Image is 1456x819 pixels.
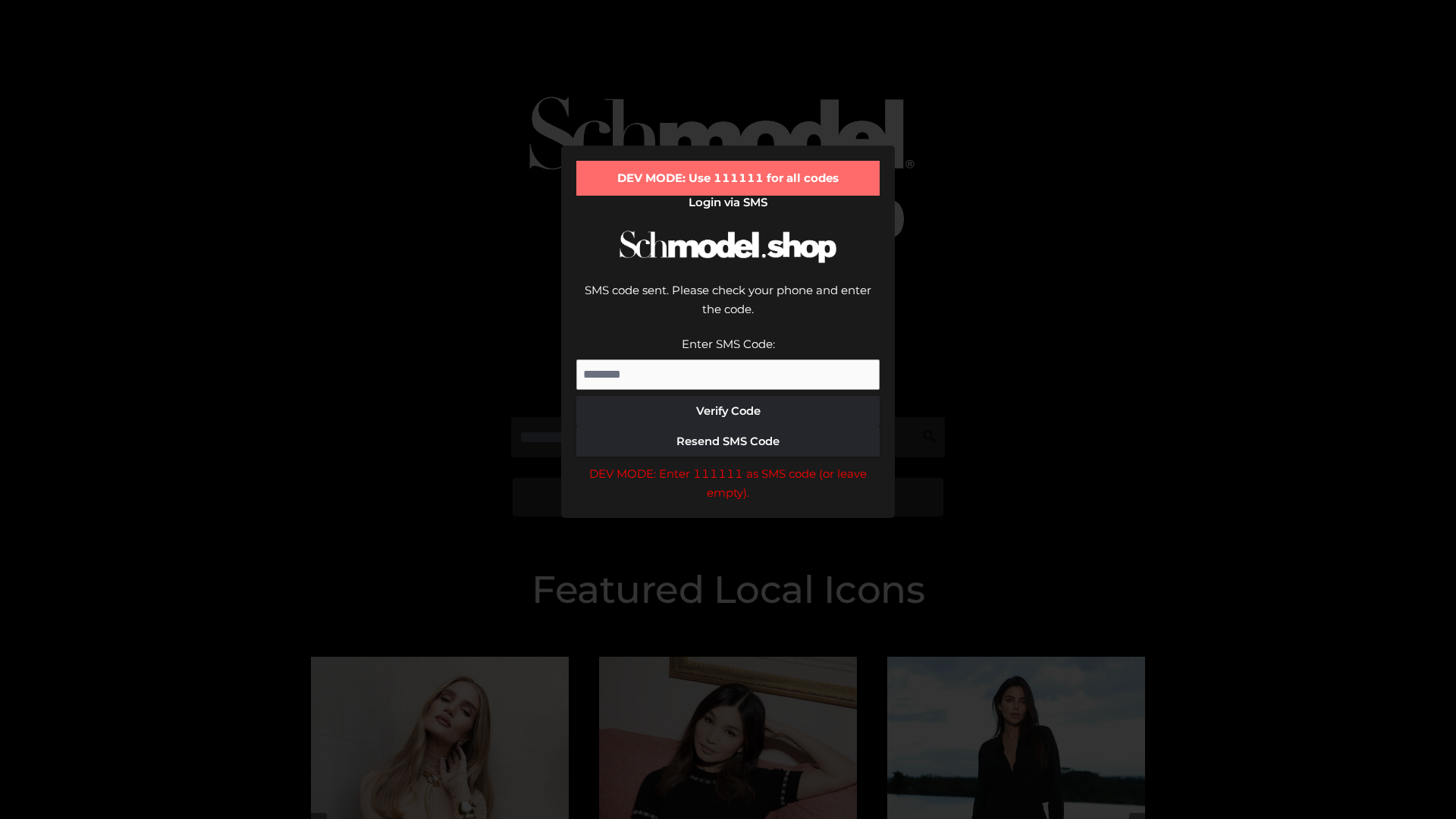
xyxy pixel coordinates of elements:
[576,426,880,457] button: Resend SMS Code
[576,196,880,209] h2: Login via SMS
[682,337,775,351] label: Enter SMS Code:
[576,464,880,503] div: DEV MODE: Enter 111111 as SMS code (or leave empty).
[576,396,880,426] button: Verify Code
[576,161,880,196] div: DEV MODE: Use 111111 for all codes
[614,217,842,277] img: Schmodel Logo
[576,281,880,334] div: SMS code sent. Please check your phone and enter the code.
